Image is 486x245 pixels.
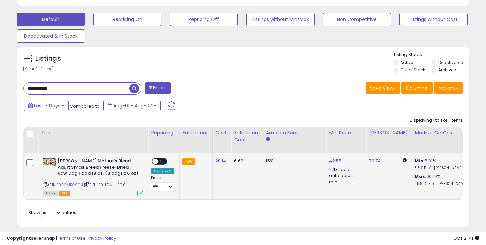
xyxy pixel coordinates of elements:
button: Save View [366,82,400,94]
p: 3.31% Profit [PERSON_NAME] [415,166,470,170]
a: 70.74 [369,158,381,164]
button: Listings without Min/Max [246,13,314,26]
div: Displaying 1 to 1 of 1 items [410,117,463,124]
button: Aug-01 - Aug-07 [103,100,161,111]
div: Markup on Cost [415,129,472,136]
span: Compared to: [70,103,101,109]
a: B0CCMRC9C4 [56,182,83,188]
button: Non Competitive [323,13,391,26]
span: All listings currently available for purchase on Amazon [43,191,58,196]
div: Amazon AI [151,168,174,174]
div: 6.62 [234,158,258,164]
button: Repricing On [93,13,161,26]
span: | SKU: ZB-L9MH-EGK1 [84,182,125,188]
label: Archived [438,67,456,73]
div: Disable auto adjust min [329,166,361,185]
div: Title [41,129,145,136]
div: Cost [215,129,229,136]
div: Amazon Fees [266,129,323,136]
div: ASIN: [43,158,143,195]
span: OFF [158,159,169,164]
a: 42.55 [329,158,341,164]
th: The percentage added to the cost of goods (COGS) that forms the calculator for Min & Max prices. [412,127,475,153]
div: Repricing [151,129,177,136]
b: Max: [415,173,426,180]
div: 15% [266,158,321,164]
span: Aug-01 - Aug-07 [113,102,152,109]
div: [PERSON_NAME] [369,129,409,136]
span: 2025-08-15 21:41 GMT [453,235,479,241]
div: Fulfillment Cost [234,129,260,143]
b: [PERSON_NAME] Nature's Blend Adult Small Breed Freeze-Dried Raw Dog Food 18 oz, (3 bags x 6 oz) [58,158,139,178]
div: Min Price [329,129,363,136]
small: FBA [182,158,195,165]
button: Last 7 Days [24,100,69,111]
label: Deactivated [438,59,463,65]
span: Columns [406,85,427,91]
img: 41qdgJpGGML._SL40_.jpg [43,158,56,166]
div: Clear All Filters [23,66,53,72]
button: Repricing Off [170,13,238,26]
strong: Copyright [7,235,31,241]
button: Listings without Cost [399,13,468,26]
button: Columns [401,82,433,94]
span: Last 7 Days [34,102,60,109]
small: Amazon Fees. [266,136,270,142]
span: FBA [59,191,70,196]
a: Terms of Use [57,235,86,241]
button: Deactivated & In Stock [17,29,85,43]
h5: Listings [35,54,61,64]
div: % [415,158,470,170]
div: Fulfillment [182,129,209,136]
a: 28.14 [215,158,226,164]
label: Out of Stock [400,67,425,73]
div: % [415,174,470,186]
a: 90.16 [426,173,437,180]
label: Active [400,59,413,65]
p: 35.86% Profit [PERSON_NAME] [415,181,470,186]
div: Preset: [151,176,174,191]
b: Min: [415,158,425,164]
a: Privacy Policy [87,235,116,241]
button: Actions [434,82,463,94]
button: Default [17,13,85,26]
a: 5.01 [425,158,433,164]
span: Show: entries [28,209,76,216]
div: seller snap | | [7,235,116,242]
p: Listing States: [394,52,469,58]
button: Filters [145,82,171,94]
